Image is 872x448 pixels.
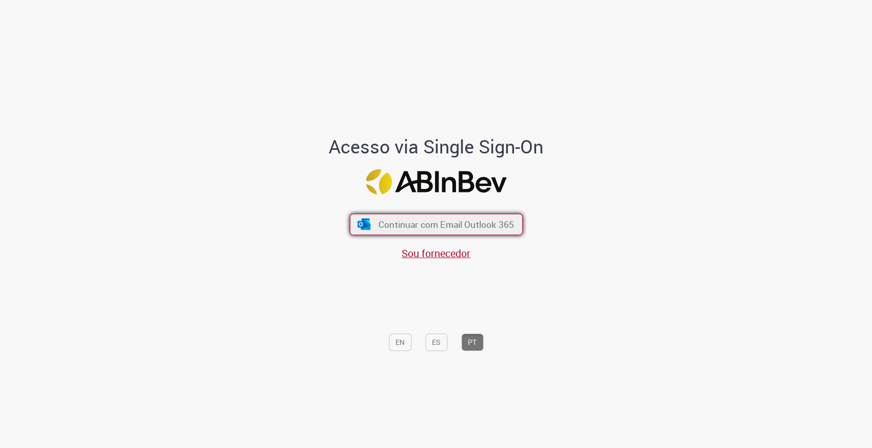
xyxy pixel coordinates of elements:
button: ES [425,334,447,351]
a: Sou fornecedor [402,246,470,260]
span: Continuar com Email Outlook 365 [378,219,514,230]
img: Logo ABInBev [366,169,506,194]
button: PT [461,334,483,351]
button: EN [389,334,411,351]
img: ícone Azure/Microsoft 360 [356,219,371,230]
button: ícone Azure/Microsoft 360 Continuar com Email Outlook 365 [350,214,523,236]
h1: Acesso via Single Sign-On [294,137,579,157]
